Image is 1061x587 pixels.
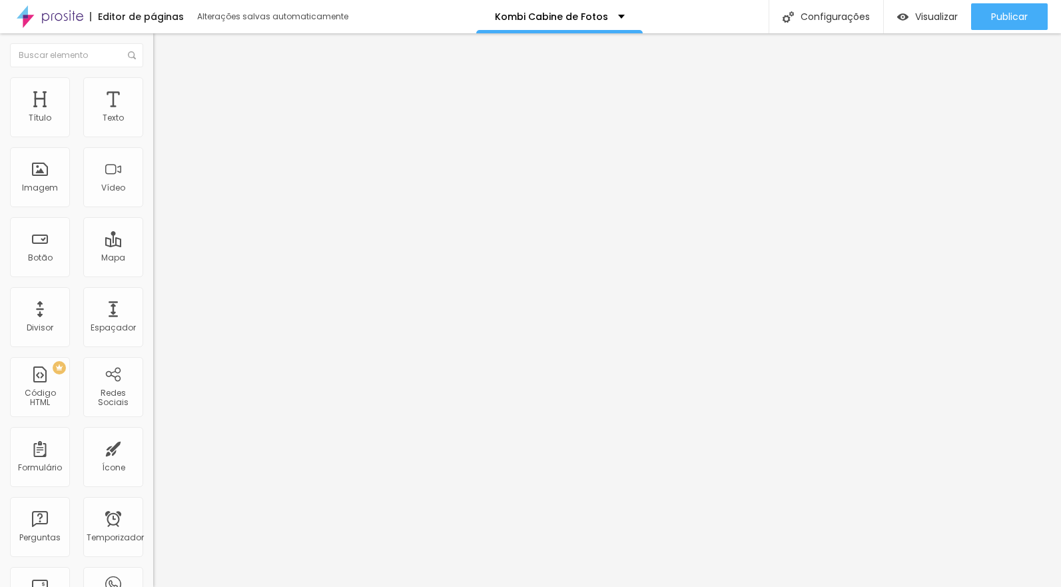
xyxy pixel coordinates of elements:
font: Texto [103,112,124,123]
font: Alterações salvas automaticamente [197,11,348,22]
img: view-1.svg [897,11,908,23]
font: Imagem [22,182,58,193]
img: Ícone [128,51,136,59]
font: Configurações [801,10,870,23]
font: Perguntas [19,532,61,543]
font: Divisor [27,322,53,333]
button: Publicar [971,3,1048,30]
font: Redes Sociais [98,387,129,408]
font: Vídeo [101,182,125,193]
img: Ícone [783,11,794,23]
font: Editor de páginas [98,10,184,23]
button: Visualizar [884,3,971,30]
font: Visualizar [915,10,958,23]
font: Espaçador [91,322,136,333]
font: Mapa [101,252,125,263]
font: Temporizador [87,532,144,543]
font: Publicar [991,10,1028,23]
font: Ícone [102,462,125,473]
font: Formulário [18,462,62,473]
input: Buscar elemento [10,43,143,67]
font: Título [29,112,51,123]
iframe: Editor [153,33,1061,587]
font: Botão [28,252,53,263]
font: Kombi Cabine de Fotos [495,10,608,23]
font: Código HTML [25,387,56,408]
